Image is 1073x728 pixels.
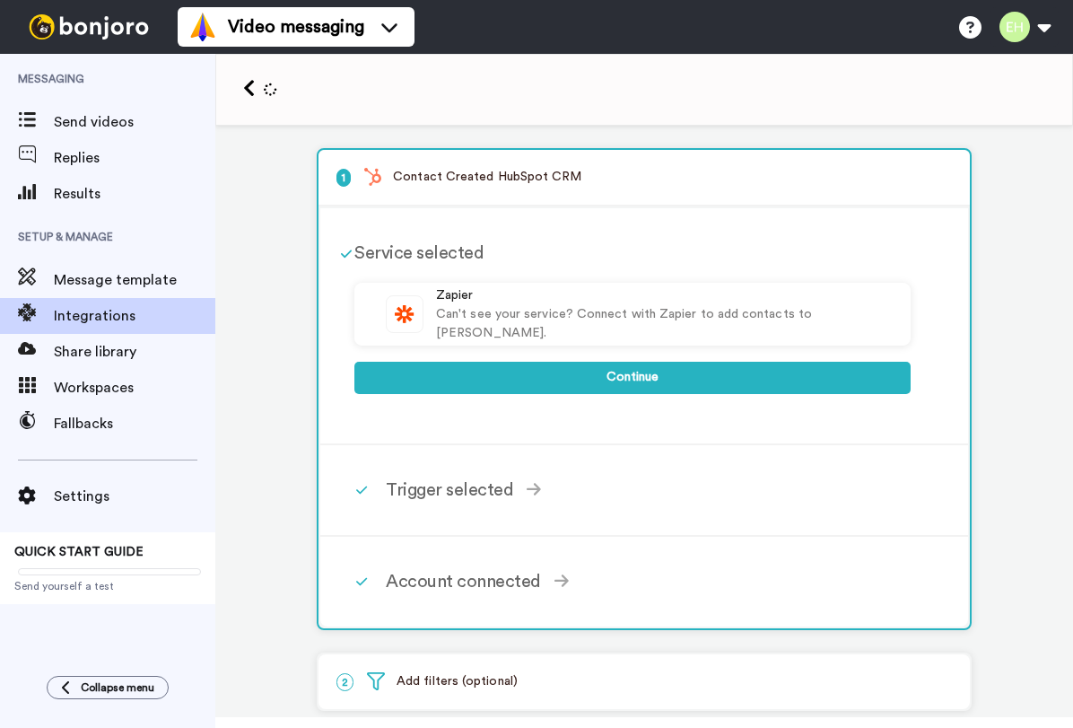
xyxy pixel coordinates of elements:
[336,673,353,691] span: 2
[14,579,201,593] span: Send yourself a test
[320,445,968,537] div: Trigger selected
[54,111,215,133] span: Send videos
[386,477,911,504] div: Trigger selected
[47,676,169,699] button: Collapse menu
[54,305,215,327] span: Integrations
[436,286,892,305] div: Zapier
[367,672,385,690] img: filter.svg
[317,653,972,711] div: 2Add filters (optional)
[436,305,892,343] div: Can't see your service? Connect with Zapier to add contacts to [PERSON_NAME].
[54,486,215,507] span: Settings
[320,537,968,627] div: Account connected
[54,341,215,363] span: Share library
[336,672,952,691] p: Add filters (optional)
[54,147,215,169] span: Replies
[354,240,911,267] div: Service selected
[188,13,217,41] img: vm-color.svg
[354,362,911,394] button: Continue
[22,14,156,39] img: bj-logo-header-white.svg
[54,413,215,434] span: Fallbacks
[387,296,423,332] img: logo_zapier.svg
[228,14,364,39] span: Video messaging
[54,377,215,399] span: Workspaces
[364,168,381,186] img: logo_hubspot.svg
[354,283,911,346] a: ZapierCan't see your service? Connect with Zapier to add contacts to [PERSON_NAME].
[14,546,144,558] span: QUICK START GUIDE
[81,680,154,695] span: Collapse menu
[54,269,215,291] span: Message template
[386,568,911,595] div: Account connected
[336,168,952,187] p: Contact Created HubSpot CRM
[54,183,215,205] span: Results
[336,169,351,187] span: 1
